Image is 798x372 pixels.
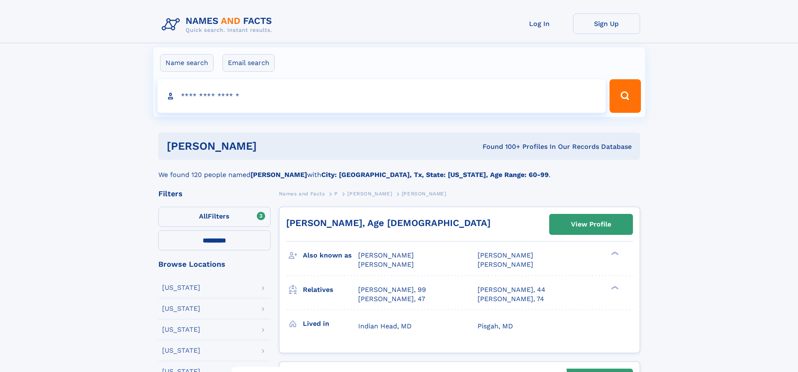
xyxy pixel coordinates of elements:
[478,294,544,304] a: [PERSON_NAME], 74
[158,190,271,198] div: Filters
[478,251,533,259] span: [PERSON_NAME]
[358,322,412,330] span: Indian Head, MD
[571,215,611,234] div: View Profile
[506,13,573,34] a: Log In
[303,317,358,331] h3: Lived in
[321,171,549,179] b: City: [GEOGRAPHIC_DATA], Tx, State: [US_STATE], Age Range: 60-99
[358,285,426,294] a: [PERSON_NAME], 99
[347,191,392,197] span: [PERSON_NAME]
[303,248,358,263] h3: Also known as
[251,171,307,179] b: [PERSON_NAME]
[478,322,513,330] span: Pisgah, MD
[334,188,338,199] a: P
[358,294,425,304] a: [PERSON_NAME], 47
[550,214,633,234] a: View Profile
[609,79,640,113] button: Search Button
[573,13,640,34] a: Sign Up
[478,260,533,268] span: [PERSON_NAME]
[609,251,619,256] div: ❯
[160,54,214,72] label: Name search
[158,260,271,268] div: Browse Locations
[158,13,279,36] img: Logo Names and Facts
[347,188,392,199] a: [PERSON_NAME]
[162,305,200,312] div: [US_STATE]
[162,284,200,291] div: [US_STATE]
[369,142,632,151] div: Found 100+ Profiles In Our Records Database
[303,283,358,297] h3: Relatives
[158,79,606,113] input: search input
[222,54,275,72] label: Email search
[609,285,619,290] div: ❯
[199,212,208,220] span: All
[158,207,271,227] label: Filters
[358,251,414,259] span: [PERSON_NAME]
[334,191,338,197] span: P
[158,160,640,180] div: We found 120 people named with .
[162,326,200,333] div: [US_STATE]
[286,218,491,228] a: [PERSON_NAME], Age [DEMOGRAPHIC_DATA]
[402,191,447,197] span: [PERSON_NAME]
[167,141,370,151] h1: [PERSON_NAME]
[358,260,414,268] span: [PERSON_NAME]
[478,285,545,294] a: [PERSON_NAME], 44
[162,347,200,354] div: [US_STATE]
[279,188,325,199] a: Names and Facts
